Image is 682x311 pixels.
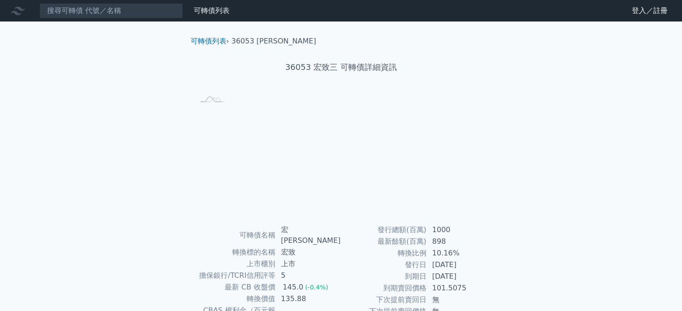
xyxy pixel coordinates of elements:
a: 可轉債列表 [191,37,226,45]
input: 搜尋可轉債 代號／名稱 [39,3,183,18]
td: 101.5075 [427,282,488,294]
td: 無 [427,294,488,306]
td: 1000 [427,224,488,236]
td: 135.88 [276,293,341,305]
td: 10.16% [427,247,488,259]
td: 發行總額(百萬) [341,224,427,236]
a: 可轉債列表 [194,6,230,15]
td: 最新餘額(百萬) [341,236,427,247]
td: 5 [276,270,341,281]
a: 登入／註冊 [625,4,675,18]
h1: 36053 宏致三 可轉債詳細資訊 [183,61,499,73]
td: 下次提前賣回日 [341,294,427,306]
td: 上市櫃別 [194,258,276,270]
td: 轉換標的名稱 [194,246,276,258]
div: 聊天小工具 [637,268,682,311]
td: 發行日 [341,259,427,271]
td: 可轉債名稱 [194,224,276,246]
li: › [191,36,229,47]
iframe: Chat Widget [637,268,682,311]
td: 到期賣回價格 [341,282,427,294]
td: 到期日 [341,271,427,282]
span: (-0.4%) [305,284,328,291]
li: 36053 [PERSON_NAME] [231,36,316,47]
td: 宏[PERSON_NAME] [276,224,341,246]
td: 宏致 [276,246,341,258]
td: [DATE] [427,259,488,271]
div: 145.0 [281,282,305,293]
td: 擔保銀行/TCRI信用評等 [194,270,276,281]
td: 898 [427,236,488,247]
td: [DATE] [427,271,488,282]
td: 最新 CB 收盤價 [194,281,276,293]
td: 轉換價值 [194,293,276,305]
td: 轉換比例 [341,247,427,259]
td: 上市 [276,258,341,270]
